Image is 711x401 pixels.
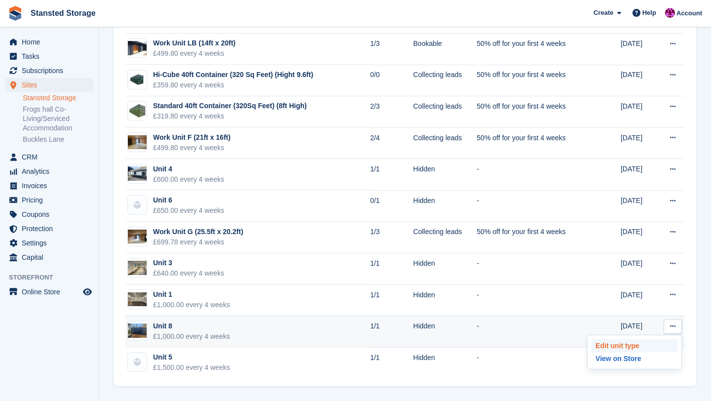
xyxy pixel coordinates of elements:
[128,323,147,338] img: unit-9-900-pix.jpg
[621,253,657,285] td: [DATE]
[370,65,413,96] td: 0/0
[153,174,224,185] div: £600.00 every 4 weeks
[22,64,81,78] span: Subscriptions
[153,80,313,90] div: £359.80 every 4 weeks
[621,316,657,348] td: [DATE]
[22,207,81,221] span: Coupons
[153,195,224,205] div: Unit 6
[153,132,231,143] div: Work Unit F (21ft x 16ft)
[676,8,702,18] span: Account
[477,127,593,159] td: 50% off for your first 4 weeks
[370,253,413,285] td: 1/1
[153,143,231,153] div: £499.80 every 4 weeks
[592,339,677,352] a: Edit unit type
[27,5,100,21] a: Stansted Storage
[592,352,677,365] a: View on Store
[370,222,413,253] td: 1/3
[413,316,477,348] td: Hidden
[477,65,593,96] td: 50% off for your first 4 weeks
[128,166,147,181] img: unit-4-1%20(1).jpg
[621,65,657,96] td: [DATE]
[413,253,477,285] td: Hidden
[81,286,93,298] a: Preview store
[621,159,657,191] td: [DATE]
[413,190,477,222] td: Hidden
[413,96,477,128] td: Collecting leads
[153,321,230,331] div: Unit 8
[477,253,593,285] td: -
[370,96,413,128] td: 2/3
[22,250,81,264] span: Capital
[621,34,657,65] td: [DATE]
[22,236,81,250] span: Settings
[5,222,93,236] a: menu
[23,93,93,103] a: Stansted Storage
[413,284,477,316] td: Hidden
[370,190,413,222] td: 0/1
[22,150,81,164] span: CRM
[370,34,413,65] td: 1/3
[477,159,593,191] td: -
[22,179,81,193] span: Invoices
[8,6,23,21] img: stora-icon-8386f47178a22dfd0bd8f6a31ec36ba5ce8667c1dd55bd0f319d3a0aa187defe.svg
[153,268,224,279] div: £640.00 every 4 weeks
[5,164,93,178] a: menu
[153,38,236,48] div: Work Unit LB (14ft x 20ft)
[128,101,147,120] img: Minimal-initial-brand-logo-4.jpg
[5,35,93,49] a: menu
[413,222,477,253] td: Collecting leads
[370,127,413,159] td: 2/4
[621,190,657,222] td: [DATE]
[153,48,236,59] div: £499.80 every 4 weeks
[153,289,230,300] div: Unit 1
[128,73,147,87] img: 40FT-HI-CUBE.jpg
[642,8,656,18] span: Help
[413,65,477,96] td: Collecting leads
[5,250,93,264] a: menu
[370,284,413,316] td: 1/1
[5,193,93,207] a: menu
[128,196,147,214] img: blank-unit-type-icon-ffbac7b88ba66c5e286b0e438baccc4b9c83835d4c34f86887a83fc20ec27e7b.svg
[22,49,81,63] span: Tasks
[370,347,413,378] td: 1/1
[665,8,675,18] img: Jonathan Crick
[128,353,147,371] img: blank-unit-type-icon-ffbac7b88ba66c5e286b0e438baccc4b9c83835d4c34f86887a83fc20ec27e7b.svg
[23,135,93,144] a: Buckles Lane
[153,331,230,342] div: £1,000.00 every 4 weeks
[153,164,224,174] div: Unit 4
[153,258,224,268] div: Unit 3
[22,164,81,178] span: Analytics
[413,159,477,191] td: Hidden
[128,230,147,244] img: 24-x4%20(1).jpg
[153,352,230,362] div: Unit 5
[153,362,230,373] div: £1,500.00 every 4 weeks
[5,150,93,164] a: menu
[477,284,593,316] td: -
[370,316,413,348] td: 1/1
[477,34,593,65] td: 50% off for your first 4 weeks
[128,135,147,150] img: untit-f-4%20(1).jpg
[621,127,657,159] td: [DATE]
[477,316,593,348] td: -
[621,96,657,128] td: [DATE]
[128,261,147,275] img: UNIT-4-3%20(1).jpg
[413,347,477,378] td: Hidden
[477,190,593,222] td: -
[5,64,93,78] a: menu
[477,96,593,128] td: 50% off for your first 4 weeks
[5,285,93,299] a: menu
[370,159,413,191] td: 1/1
[413,34,477,65] td: Bookable
[153,111,307,121] div: £319.80 every 4 weeks
[621,222,657,253] td: [DATE]
[22,35,81,49] span: Home
[593,8,613,18] span: Create
[621,284,657,316] td: [DATE]
[153,237,243,247] div: £699.78 every 4 weeks
[22,193,81,207] span: Pricing
[153,101,307,111] div: Standard 40ft Container (320Sq Feet) (8ft High)
[153,205,224,216] div: £650.00 every 4 weeks
[5,49,93,63] a: menu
